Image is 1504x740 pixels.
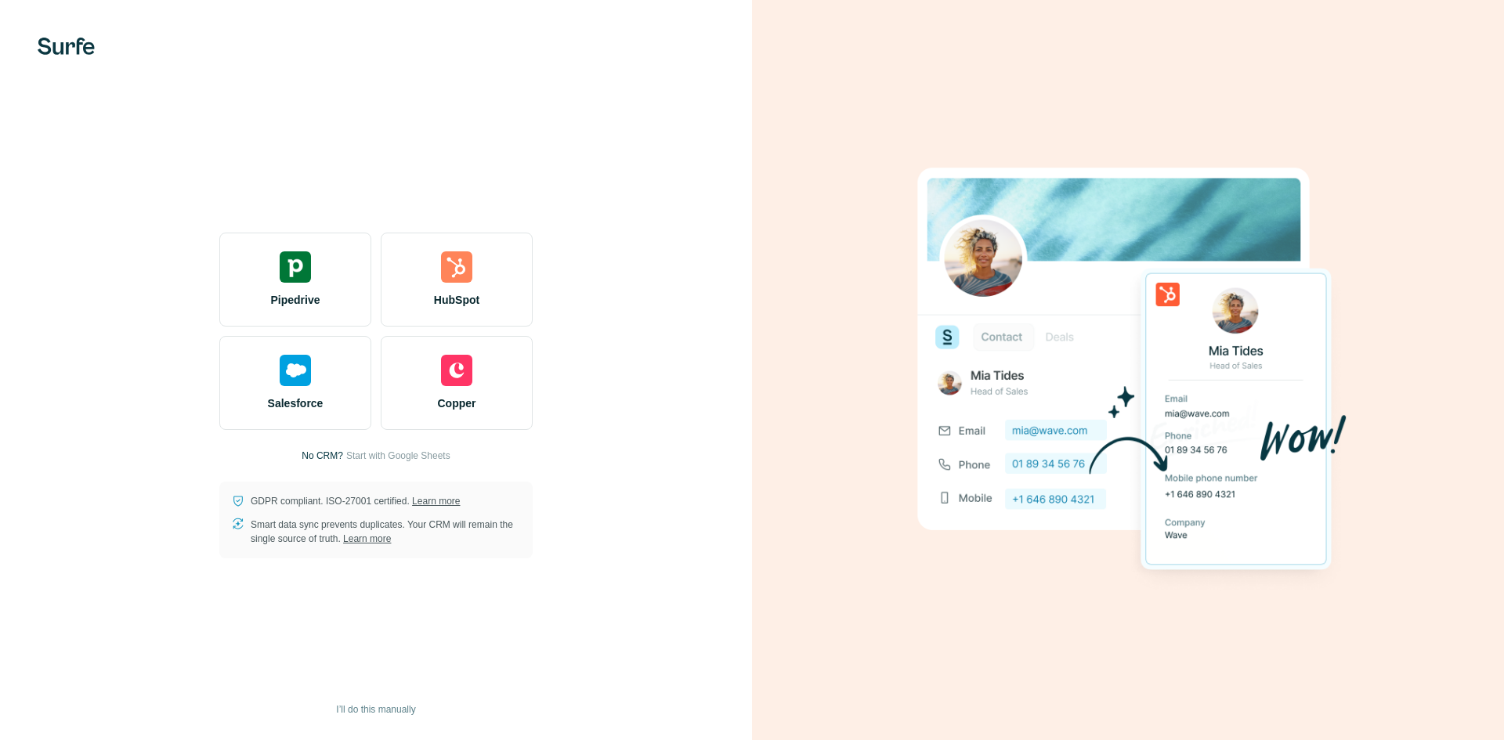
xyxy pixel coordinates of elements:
[280,251,311,283] img: pipedrive's logo
[280,355,311,386] img: salesforce's logo
[441,355,472,386] img: copper's logo
[434,292,479,308] span: HubSpot
[38,38,95,55] img: Surfe's logo
[302,449,343,463] p: No CRM?
[441,251,472,283] img: hubspot's logo
[268,395,324,411] span: Salesforce
[251,518,520,546] p: Smart data sync prevents duplicates. Your CRM will remain the single source of truth.
[336,702,415,717] span: I’ll do this manually
[325,698,426,721] button: I’ll do this manually
[219,182,533,214] h1: Select your CRM
[412,496,460,507] a: Learn more
[909,143,1347,597] img: HUBSPOT image
[270,292,320,308] span: Pipedrive
[346,449,450,463] button: Start with Google Sheets
[251,494,460,508] p: GDPR compliant. ISO-27001 certified.
[343,533,391,544] a: Learn more
[438,395,476,411] span: Copper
